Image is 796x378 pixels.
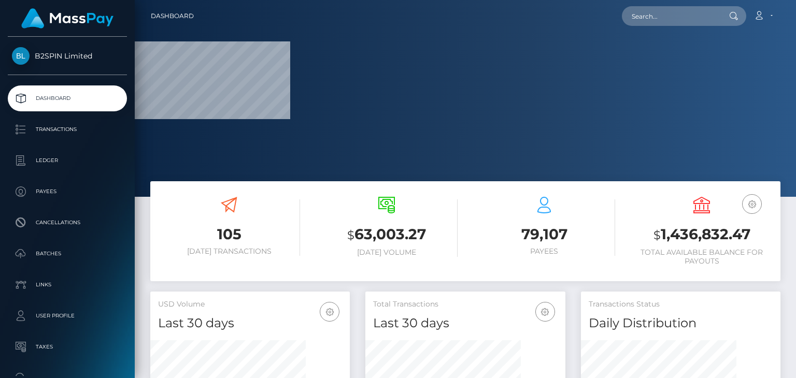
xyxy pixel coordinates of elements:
[473,247,615,256] h6: Payees
[12,47,30,65] img: B2SPIN Limited
[631,224,773,245] h3: 1,436,832.47
[158,247,300,256] h6: [DATE] Transactions
[8,303,127,329] a: User Profile
[12,339,123,355] p: Taxes
[151,5,194,27] a: Dashboard
[373,299,557,310] h5: Total Transactions
[316,248,458,257] h6: [DATE] Volume
[8,241,127,267] a: Batches
[12,215,123,230] p: Cancellations
[8,272,127,298] a: Links
[158,224,300,244] h3: 105
[589,314,773,332] h4: Daily Distribution
[8,117,127,142] a: Transactions
[12,277,123,293] p: Links
[12,184,123,199] p: Payees
[622,6,719,26] input: Search...
[8,334,127,360] a: Taxes
[373,314,557,332] h4: Last 30 days
[12,246,123,261] p: Batches
[316,224,458,245] h3: 63,003.27
[8,210,127,236] a: Cancellations
[158,299,342,310] h5: USD Volume
[12,308,123,324] p: User Profile
[347,228,354,242] small: $
[158,314,342,332] h4: Last 30 days
[8,179,127,205] a: Payees
[589,299,773,310] h5: Transactions Status
[631,248,773,266] h6: Total Available Balance for Payouts
[21,8,113,28] img: MassPay Logo
[8,85,127,111] a: Dashboard
[8,148,127,173] a: Ledger
[12,122,123,137] p: Transactions
[12,91,123,106] p: Dashboard
[8,51,127,61] span: B2SPIN Limited
[473,224,615,244] h3: 79,107
[653,228,661,242] small: $
[12,153,123,168] p: Ledger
